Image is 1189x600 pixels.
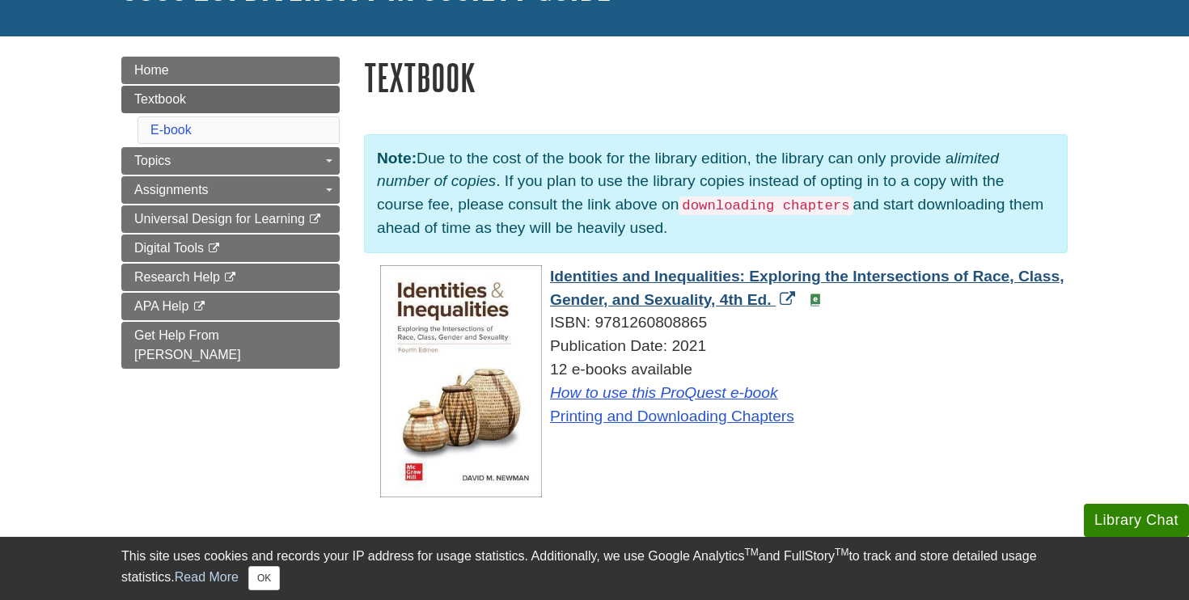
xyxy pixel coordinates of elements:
i: This link opens in a new window [193,302,206,312]
span: Home [134,63,169,77]
a: Get Help From [PERSON_NAME] [121,322,340,369]
a: Research Help [121,264,340,291]
a: APA Help [121,293,340,320]
a: Printing and Downloading Chapters [550,408,794,425]
div: 12 e-books available [380,358,1068,428]
h1: Textbook [364,57,1068,98]
a: Textbook [121,86,340,113]
span: Digital Tools [134,241,204,255]
button: Close [248,566,280,590]
span: APA Help [134,299,188,313]
a: How to use this ProQuest e-book [550,384,778,401]
span: Universal Design for Learning [134,212,305,226]
a: E-book [150,123,192,137]
span: Textbook [134,92,186,106]
span: Research Help [134,270,220,284]
i: This link opens in a new window [308,214,322,225]
span: Identities and Inequalities: Exploring the Intersections of Race, Class, Gender, and Sexuality, 4... [550,268,1064,308]
p: Due to the cost of the book for the library edition, the library can only provide a . If you plan... [364,134,1068,253]
span: Assignments [134,183,209,196]
div: ISBN: 9781260808865 [380,311,1068,335]
em: limited number of copies [377,150,999,190]
a: Universal Design for Learning [121,205,340,233]
span: Topics [134,154,171,167]
div: This site uses cookies and records your IP address for usage statistics. Additionally, we use Goo... [121,547,1068,590]
a: Read More [175,570,239,584]
a: Home [121,57,340,84]
img: e-Book [809,294,822,306]
a: Digital Tools [121,235,340,262]
button: Library Chat [1084,504,1189,537]
div: Guide Page Menu [121,57,340,369]
sup: TM [744,547,758,558]
sup: TM [835,547,848,558]
div: Publication Date: 2021 [380,335,1068,358]
strong: Note: [377,150,417,167]
span: Get Help From [PERSON_NAME] [134,328,241,361]
img: Cover Art [380,265,542,497]
a: Topics [121,147,340,175]
i: This link opens in a new window [207,243,221,254]
i: This link opens in a new window [223,273,237,283]
code: downloading chapters [679,196,853,215]
a: Link opens in new window [550,268,1064,308]
a: Assignments [121,176,340,204]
